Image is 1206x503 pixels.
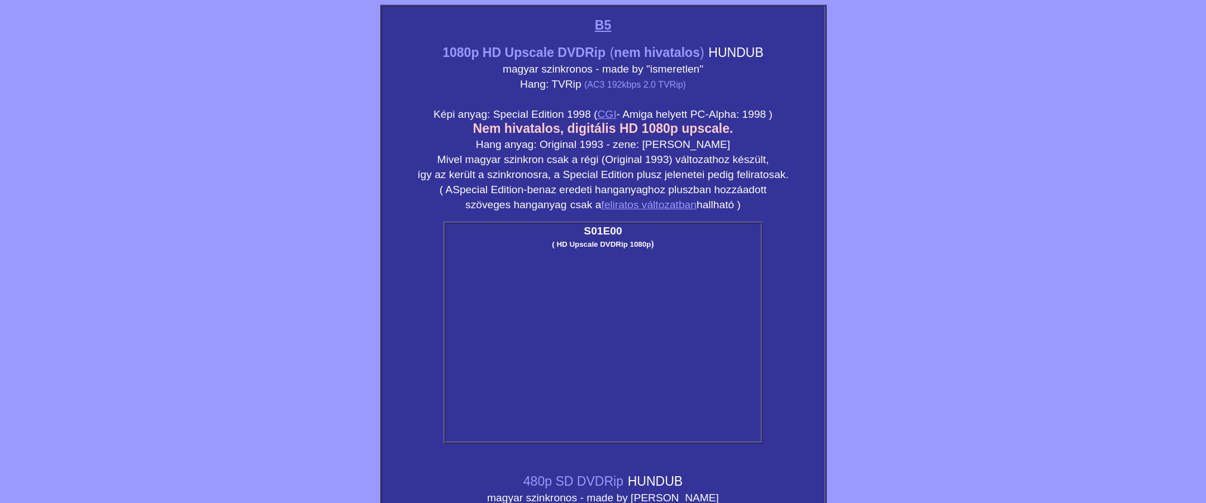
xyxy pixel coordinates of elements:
span: Hang: TVRip [520,78,581,90]
span: HUNDUB [708,45,764,60]
small: ( HD Upscale DVDRip 1080p [552,240,651,248]
a: feliratos változatban [601,199,697,210]
span: nem hivatalos [614,45,700,60]
span: magyar szinkronos - made by "ismeretlen" [503,63,703,75]
small: ( ) [610,45,704,60]
small: 1080p HD Upscale DVDRip [442,45,606,60]
small: az eredeti hanganyaghoz pluszban hozzáadott szöveges hanganyag [465,184,766,210]
small: 480p SD DVDRip [523,474,623,488]
small: Képi anyag: Special Edition 1998 ( - Amiga helyett PC-Alpha: 1998 ) Hang anyag: Original 1993 - z... [417,108,788,180]
small: (AC3 192kbps 2.0 TVRip) [584,80,686,89]
a: B5 [595,18,611,32]
span: ) [651,239,654,248]
span: S01E00 [584,225,622,237]
small: csak a hallható ) [570,199,741,210]
small: Special Edition-ben [452,184,545,195]
span: HUNDUB [628,474,683,488]
small: ( A [440,184,452,195]
span: Nem hivatalos, digitális HD 1080p upscale. [473,121,733,136]
a: CGI [597,108,616,120]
